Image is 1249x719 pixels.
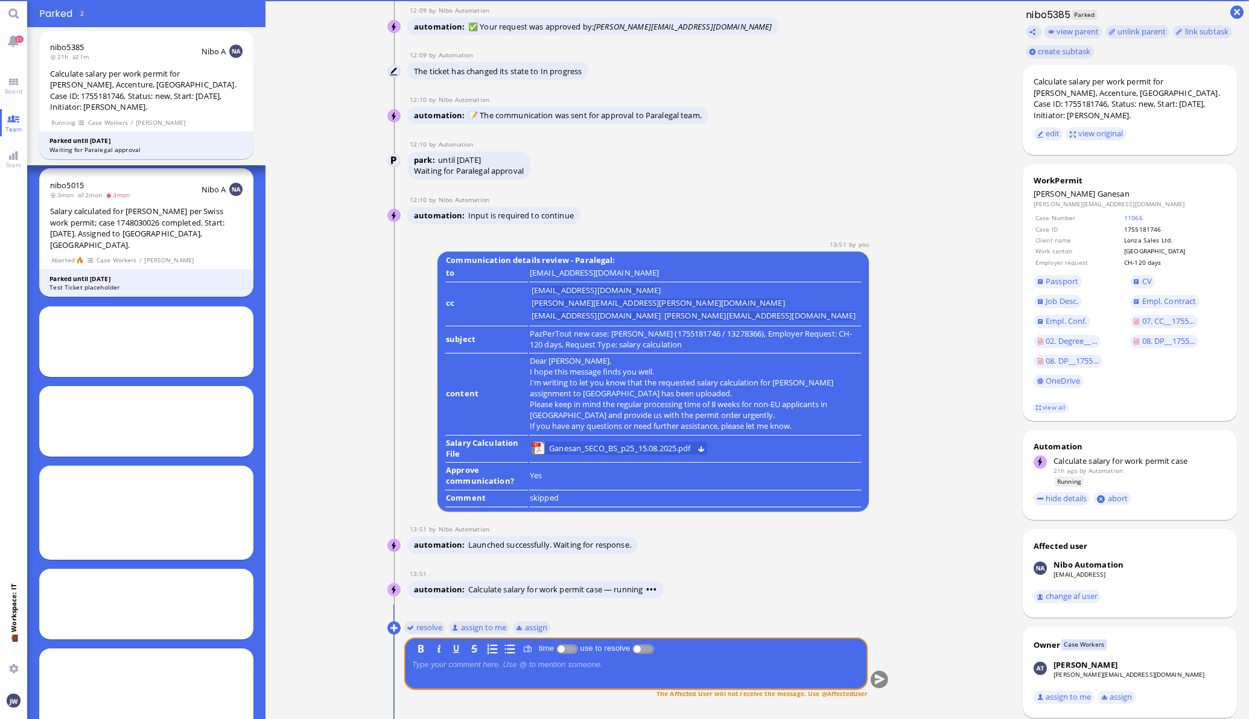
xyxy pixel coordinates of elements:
[388,154,401,167] img: Automation
[1054,659,1117,670] div: [PERSON_NAME]
[1026,45,1094,59] button: create subtask
[1072,10,1098,20] span: Parked
[468,642,481,655] button: S
[388,110,401,123] img: Nibo Automation
[51,255,75,265] span: Aborted
[444,253,617,268] b: Communication details review - Paralegal:
[410,525,429,533] span: 13:51
[1034,441,1226,452] div: Automation
[468,539,631,550] span: Launched successfully. Waiting for response.
[457,154,481,165] span: [DATE]
[9,632,18,659] span: 💼 Workspace: IT
[1034,295,1082,308] a: Job Desc.
[556,644,578,653] p-inputswitch: Log time spent
[1034,127,1063,141] button: edit
[50,206,243,250] div: Salary calculated for [PERSON_NAME] per Swiss work permit; case 1748030026 completed. Start: [DAT...
[1123,224,1225,234] td: 1755181746
[429,51,439,59] span: by
[1034,375,1084,388] a: OneDrive
[1123,235,1225,245] td: Lonza Sales Ltd.
[1046,315,1087,326] span: Empl. Conf.
[532,299,785,308] li: [PERSON_NAME][EMAIL_ADDRESS][PERSON_NAME][DOMAIN_NAME]
[1034,335,1101,348] a: 02. Degree__...
[1123,258,1225,267] td: CH-120 days
[229,183,243,196] img: NA
[859,240,869,249] span: jakob.wendel@bluelakelegal.com
[2,87,25,95] span: Board
[1066,127,1127,141] button: view original
[1079,466,1086,475] span: by
[1034,639,1061,650] div: Owner
[388,539,401,553] img: Nibo Automation
[1046,335,1097,346] span: 02. Degree__...
[414,210,468,221] span: automation
[1034,492,1090,505] button: hide details
[1034,76,1226,121] div: Calculate salary per work permit for [PERSON_NAME], Accenture, [GEOGRAPHIC_DATA]. Case ID: 175518...
[1130,315,1198,328] a: 07. CC__1755...
[51,118,75,128] span: Running
[1046,276,1078,287] span: Passport
[445,464,528,490] td: Approve communication?
[439,140,473,148] span: automation@bluelakelegal.com
[130,118,134,128] span: /
[530,470,542,481] span: Yes
[410,140,429,148] span: 12:10
[49,136,243,145] div: Parked until [DATE]
[1054,559,1123,570] div: Nibo Automation
[50,191,78,199] span: 3mon
[1142,296,1197,306] span: Empl. Contract
[698,444,705,452] button: Download Ganesan_SECO_BS_p25_15.08.2025.pdf
[849,240,859,249] span: by
[229,45,243,58] img: NA
[1130,295,1200,308] a: Empl. Contract
[532,286,661,296] li: [EMAIL_ADDRESS][DOMAIN_NAME]
[445,267,528,282] td: to
[78,191,106,199] span: 2mon
[139,255,142,265] span: /
[410,569,429,578] span: 13:51
[1034,355,1102,368] a: 08. DP__1755...
[1054,670,1204,679] a: [PERSON_NAME][EMAIL_ADDRESS][DOMAIN_NAME]
[1035,213,1122,223] td: Case Number
[429,525,439,533] span: by
[578,644,632,653] label: use to resolve
[632,644,654,653] p-inputswitch: use to resolve
[404,621,445,634] button: resolve
[656,689,868,697] span: The Affected User will not receive the message. Use @AffectedUser
[532,442,545,455] img: Ganesan_SECO_BS_p25_15.08.2025.pdf
[49,145,243,154] div: Waiting for Paralegal approval
[664,311,856,321] li: [PERSON_NAME][EMAIL_ADDRESS][DOMAIN_NAME]
[1054,455,1226,466] div: Calculate salary for work permit case
[594,21,772,32] i: [PERSON_NAME][EMAIL_ADDRESS][DOMAIN_NAME]
[830,240,849,249] span: 13:51
[15,36,24,43] span: 31
[72,52,93,61] span: 1m
[1026,25,1041,39] button: Copy ticket nibo5385 link to clipboard
[653,584,657,595] span: •
[414,66,582,77] span: The ticket has changed its state to In progress
[429,6,439,14] span: by
[49,274,243,283] div: Parked until [DATE]
[388,209,401,223] img: Nibo Automation
[202,184,226,195] span: Nibo A
[1054,570,1105,578] a: [EMAIL_ADDRESS]
[50,180,84,191] span: nibo5015
[1098,188,1130,199] span: Ganesan
[50,52,72,61] span: 21h
[414,584,468,595] span: automation
[1055,477,1084,487] span: Running
[1034,175,1226,186] div: WorkPermit
[549,442,690,455] span: Ganesan_SECO_BS_p25_15.08.2025.pdf
[468,210,574,221] span: Input is required to continue
[410,195,429,204] span: 12:10
[410,6,429,14] span: 12:09
[7,694,20,707] img: You
[1098,691,1136,704] button: assign
[1034,275,1082,288] a: Passport
[468,584,657,595] span: Calculate salary for work permit case — running
[468,21,772,32] span: ✅ Your request was approved by:
[532,311,661,321] li: [EMAIL_ADDRESS][DOMAIN_NAME]
[1130,275,1155,288] a: CV
[1035,235,1122,245] td: Client name
[1054,466,1078,475] span: 21h ago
